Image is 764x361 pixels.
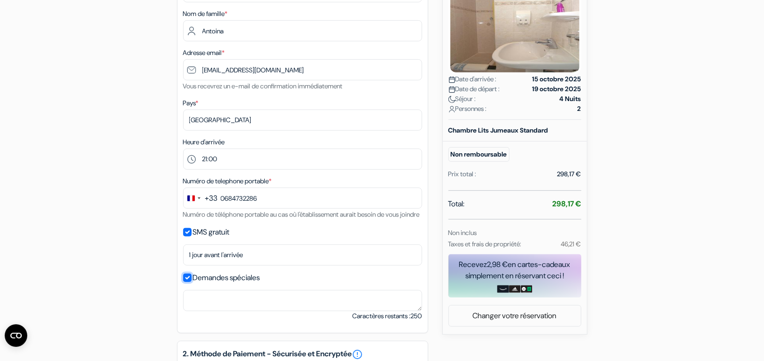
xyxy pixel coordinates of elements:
img: adidas-card.png [509,285,521,293]
small: Vous recevrez un e-mail de confirmation immédiatement [183,82,343,90]
strong: 298,17 € [553,199,581,209]
strong: 4 Nuits [560,94,581,104]
strong: 15 octobre 2025 [532,74,581,84]
img: uber-uber-eats-card.png [521,285,532,293]
h5: 2. Méthode de Paiement - Sécurisée et Encryptée [183,349,422,360]
img: calendar.svg [448,76,455,83]
img: amazon-card-no-text.png [497,285,509,293]
small: Non remboursable [448,147,509,162]
label: SMS gratuit [193,226,230,239]
input: Entrer adresse e-mail [183,59,422,80]
img: calendar.svg [448,86,455,93]
a: Changer votre réservation [449,307,581,325]
div: +33 [205,193,218,204]
div: Prix total : [448,169,477,179]
img: moon.svg [448,96,455,103]
div: Recevez en cartes-cadeaux simplement en réservant ceci ! [448,259,581,282]
label: Heure d'arrivée [183,137,225,147]
span: Date de départ : [448,84,500,94]
a: error_outline [352,349,363,360]
small: Non inclus [448,228,477,237]
small: Taxes et frais de propriété: [448,240,522,248]
strong: 2 [578,104,581,114]
label: Numéro de telephone portable [183,176,272,186]
small: Numéro de téléphone portable au cas où l'établissement aurait besoin de vous joindre [183,210,420,219]
span: Total: [448,198,465,210]
span: Date d'arrivée : [448,74,497,84]
img: user_icon.svg [448,106,455,113]
span: Séjour : [448,94,476,104]
span: Personnes : [448,104,487,114]
span: 250 [411,312,422,320]
button: Change country, selected France (+33) [184,188,218,208]
small: 46,21 € [561,240,581,248]
strong: 19 octobre 2025 [532,84,581,94]
label: Demandes spéciales [193,271,260,284]
label: Nom de famille [183,9,228,19]
div: 298,17 € [557,169,581,179]
label: Adresse email [183,48,225,58]
button: Ouvrir le widget CMP [5,324,27,347]
input: 6 12 34 56 78 [183,188,422,209]
span: 2,98 € [487,259,508,269]
input: Entrer le nom de famille [183,20,422,41]
small: Caractères restants : [353,311,422,321]
label: Pays [183,98,199,108]
b: Chambre Lits Jumeaux Standard [448,126,548,134]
